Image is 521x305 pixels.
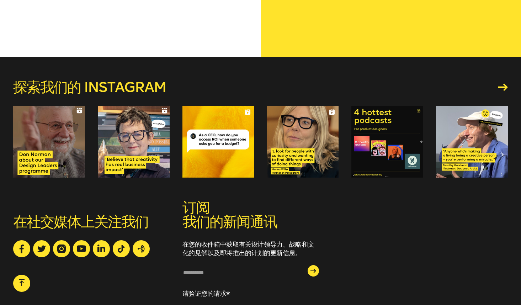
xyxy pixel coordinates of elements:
[13,213,94,230] font: 在社交媒体上
[182,290,230,298] font: 请验证您的请求*
[182,199,209,216] font: 订阅
[182,241,314,257] font: 在您的收件箱中获取有关设计领导力、战略和文化的见解以及即将推出的计划的更新信​​息。
[94,213,148,230] font: 关注我们
[13,80,508,94] a: 探索我们的 Instagram
[182,213,277,230] font: 我们的新闻通讯
[13,79,166,96] font: 探索我们的 Instagram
